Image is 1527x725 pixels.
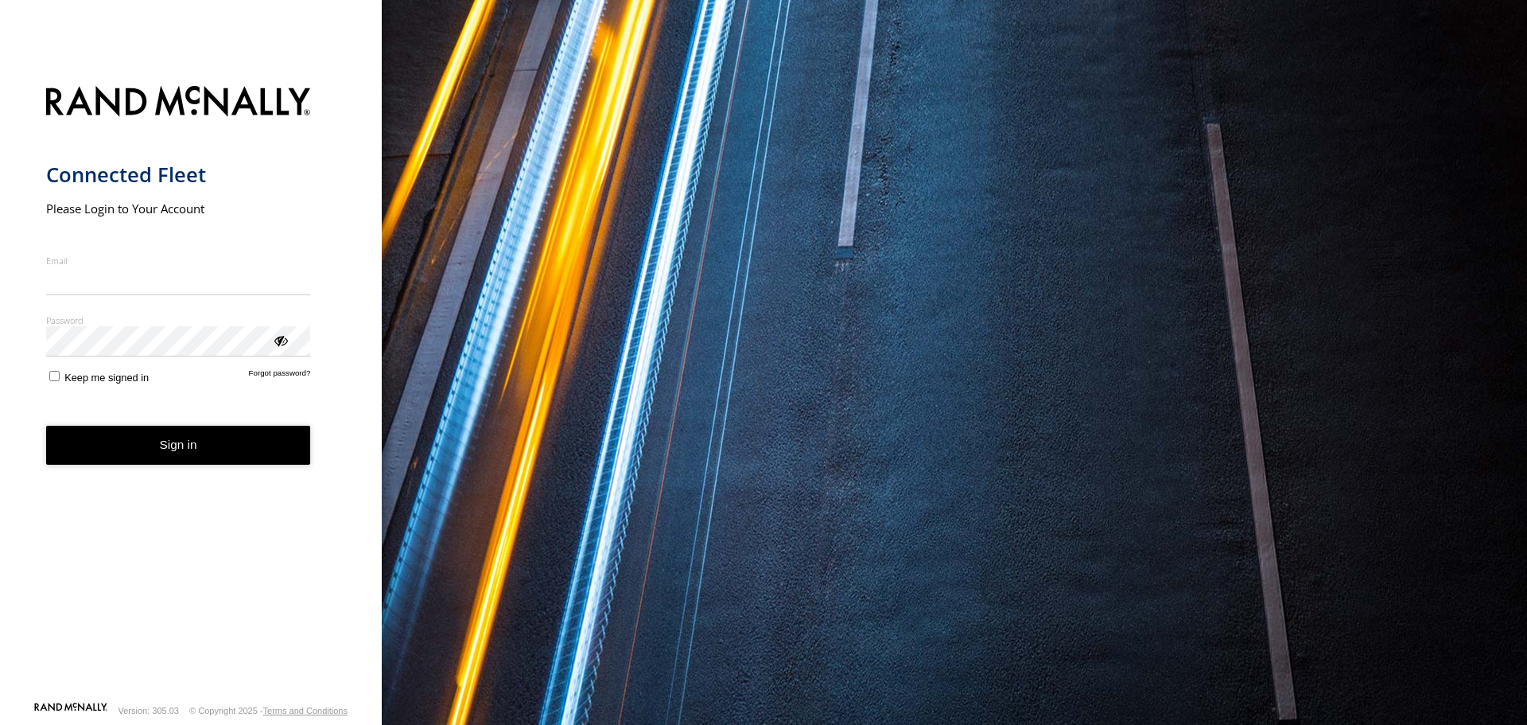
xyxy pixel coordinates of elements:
a: Terms and Conditions [263,706,348,715]
div: © Copyright 2025 - [189,706,348,715]
label: Password [46,314,311,326]
img: Rand McNally [46,83,311,123]
h2: Please Login to Your Account [46,201,311,216]
span: Keep me signed in [64,372,149,384]
button: Sign in [46,426,311,465]
h1: Connected Fleet [46,162,311,188]
a: Visit our Website [34,703,107,719]
div: ViewPassword [272,332,288,348]
div: Version: 305.03 [119,706,179,715]
a: Forgot password? [249,368,311,384]
input: Keep me signed in [49,371,60,381]
form: main [46,76,336,701]
label: Email [46,255,311,267]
